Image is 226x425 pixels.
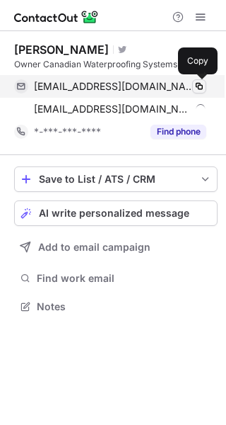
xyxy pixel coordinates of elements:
[37,300,212,313] span: Notes
[14,234,218,260] button: Add to email campaign
[14,200,218,226] button: AI write personalized message
[39,208,189,219] span: AI write personalized message
[14,42,109,57] div: [PERSON_NAME]
[14,8,99,25] img: ContactOut v5.3.10
[14,58,218,71] div: Owner Canadian Waterproofing Systems
[150,125,206,139] button: Reveal Button
[14,268,218,288] button: Find work email
[38,242,150,253] span: Add to email campaign
[34,103,191,115] span: [EMAIL_ADDRESS][DOMAIN_NAME]
[14,166,218,192] button: save-profile-one-click
[37,272,212,285] span: Find work email
[34,80,196,93] span: [EMAIL_ADDRESS][DOMAIN_NAME]
[39,174,193,185] div: Save to List / ATS / CRM
[14,297,218,317] button: Notes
